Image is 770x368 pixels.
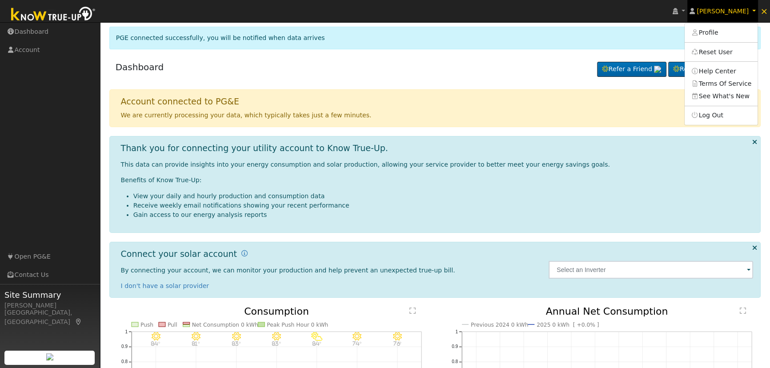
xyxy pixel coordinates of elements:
text: 0.8 [121,359,128,364]
text:  [740,307,746,314]
div: [PERSON_NAME] [4,301,95,310]
a: Terms Of Service [685,77,758,90]
p: Benefits of Know True-Up: [121,176,754,185]
i: 10/01 - Clear [272,332,281,341]
a: Refer a Friend [597,62,666,77]
text: 0.9 [121,344,128,349]
text: 0.9 [452,344,458,349]
span: This data can provide insights into your energy consumption and solar production, allowing your s... [121,161,610,168]
text: Peak Push Hour 0 kWh [267,322,328,328]
div: PGE connected successfully, you will be notified when data arrives [109,27,761,49]
a: Help Center [685,65,758,77]
span: We are currently processing your data, which typically takes just a few minutes. [121,112,372,119]
span: × [760,6,768,16]
img: Know True-Up [7,5,100,25]
a: I don't have a solar provider [121,282,209,289]
a: Reset User [685,46,758,58]
text: Pull [168,322,177,328]
i: 10/02 - PartlyCloudy [311,332,322,341]
text:  [409,307,416,314]
div: [GEOGRAPHIC_DATA], [GEOGRAPHIC_DATA] [4,308,95,327]
span: Site Summary [4,289,95,301]
input: Select an Inverter [549,261,753,279]
p: 76° [389,341,405,346]
p: 81° [188,341,204,346]
i: 10/04 - Clear [393,332,402,341]
span: [PERSON_NAME] [697,8,749,15]
i: 9/29 - MostlyClear [192,332,201,341]
li: View your daily and hourly production and consumption data [133,192,754,201]
i: 9/30 - Clear [232,332,241,341]
text: Push [140,322,153,328]
a: Request a Cleaning [668,62,754,77]
li: Receive weekly email notifications showing your recent performance [133,201,754,210]
p: 83° [269,341,284,346]
p: 84° [148,341,163,346]
p: 84° [309,341,325,346]
a: Dashboard [116,62,164,72]
text: Previous 2024 0 kWh [471,322,528,328]
h1: Connect your solar account [121,249,237,259]
p: 83° [229,341,244,346]
img: retrieve [654,66,661,73]
img: retrieve [46,353,53,360]
p: 74° [349,341,365,346]
li: Gain access to our energy analysis reports [133,210,754,220]
text: 2025 0 kWh [ +0.0% ] [537,322,599,328]
h1: Thank you for connecting your utility account to Know True-Up. [121,143,388,153]
a: See What's New [685,90,758,102]
i: 10/03 - MostlyClear [353,332,361,341]
i: 9/28 - Clear [151,332,160,341]
text: Net Consumption 0 kWh [192,322,258,328]
text: 1 [455,329,458,334]
a: Log Out [685,109,758,122]
text: Consumption [244,306,309,317]
text: 0.8 [452,359,458,364]
h1: Account connected to PG&E [121,96,239,107]
span: By connecting your account, we can monitor your production and help prevent an unexpected true-up... [121,267,455,274]
a: Map [75,318,83,325]
text: Annual Net Consumption [546,306,668,317]
text: 1 [125,329,128,334]
a: Profile [685,27,758,39]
